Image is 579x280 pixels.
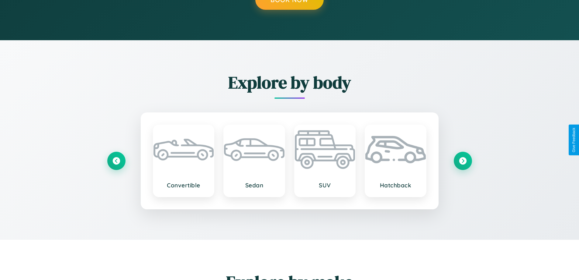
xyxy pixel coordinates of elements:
[371,182,420,189] h3: Hatchback
[572,128,576,152] div: Give Feedback
[301,182,349,189] h3: SUV
[230,182,278,189] h3: Sedan
[107,71,472,94] h2: Explore by body
[160,182,208,189] h3: Convertible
